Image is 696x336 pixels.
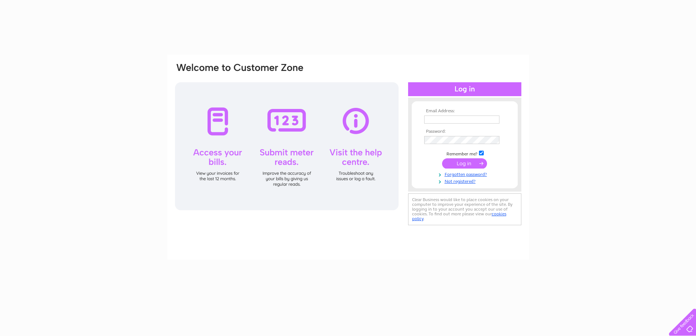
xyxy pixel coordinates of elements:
[422,129,507,134] th: Password:
[442,158,487,169] input: Submit
[424,177,507,184] a: Not registered?
[424,170,507,177] a: Forgotten password?
[412,211,506,221] a: cookies policy
[422,109,507,114] th: Email Address:
[422,150,507,157] td: Remember me?
[408,193,521,225] div: Clear Business would like to place cookies on your computer to improve your experience of the sit...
